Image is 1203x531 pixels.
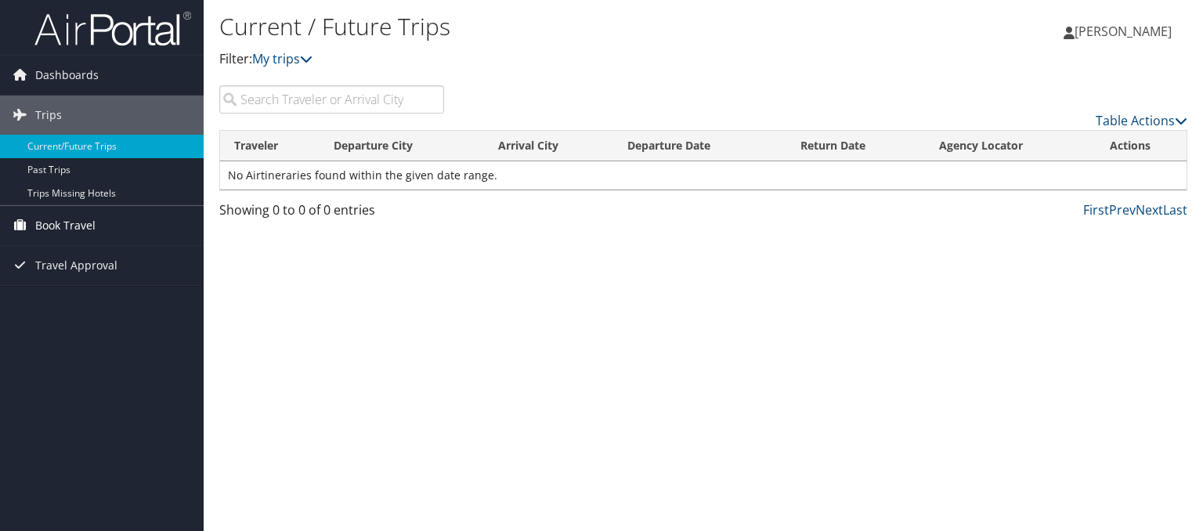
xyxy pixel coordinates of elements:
th: Agency Locator: activate to sort column ascending [925,131,1095,161]
img: airportal-logo.png [34,10,191,47]
a: My trips [252,50,312,67]
a: [PERSON_NAME] [1064,8,1187,55]
a: First [1083,201,1109,219]
th: Return Date: activate to sort column ascending [786,131,925,161]
th: Departure Date: activate to sort column descending [613,131,786,161]
a: Next [1136,201,1163,219]
h1: Current / Future Trips [219,10,865,43]
a: Prev [1109,201,1136,219]
a: Table Actions [1096,112,1187,129]
a: Last [1163,201,1187,219]
span: [PERSON_NAME] [1075,23,1172,40]
span: Dashboards [35,56,99,95]
td: No Airtineraries found within the given date range. [220,161,1187,190]
span: Trips [35,96,62,135]
th: Traveler: activate to sort column ascending [220,131,320,161]
input: Search Traveler or Arrival City [219,85,444,114]
th: Actions [1096,131,1187,161]
th: Arrival City: activate to sort column ascending [484,131,613,161]
span: Travel Approval [35,246,117,285]
div: Showing 0 to 0 of 0 entries [219,200,444,227]
p: Filter: [219,49,865,70]
th: Departure City: activate to sort column ascending [320,131,484,161]
span: Book Travel [35,206,96,245]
